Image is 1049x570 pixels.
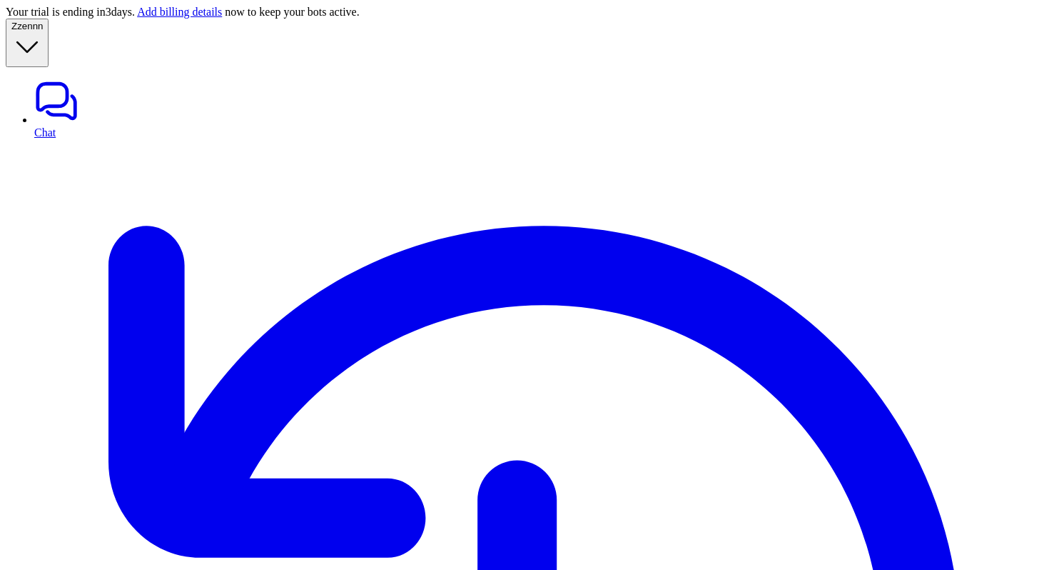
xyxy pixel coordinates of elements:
a: Add billing details [137,6,222,18]
span: zennn [17,21,43,31]
button: Zzennn [6,19,49,67]
div: Your trial is ending in 3 days. now to keep your bots active. [6,6,1043,19]
span: Z [11,21,17,31]
a: Chat [34,79,1043,139]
